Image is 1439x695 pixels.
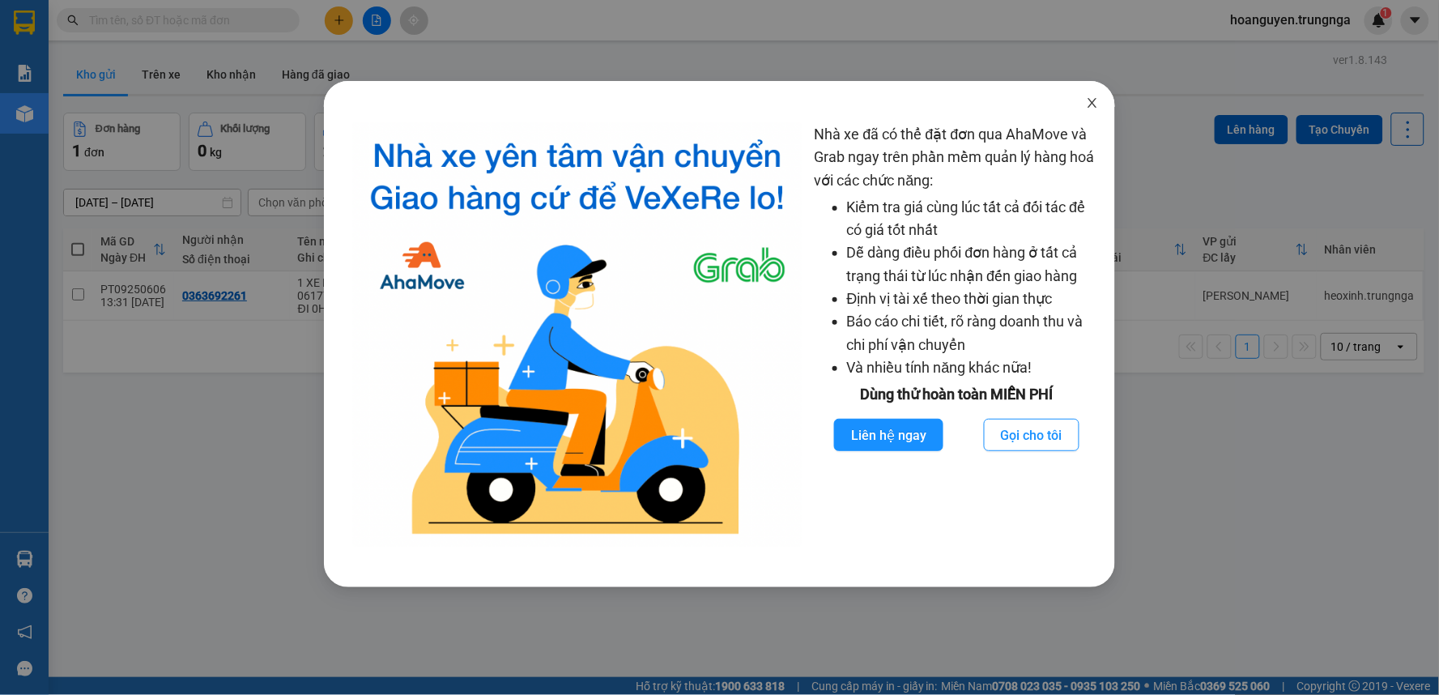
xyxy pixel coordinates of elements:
[847,356,1100,379] li: Và nhiều tính năng khác nữa!
[847,196,1100,242] li: Kiểm tra giá cùng lúc tất cả đối tác để có giá tốt nhất
[815,383,1100,406] div: Dùng thử hoàn toàn MIỄN PHÍ
[815,123,1100,547] div: Nhà xe đã có thể đặt đơn qua AhaMove và Grab ngay trên phần mềm quản lý hàng hoá với các chức năng:
[834,419,943,451] button: Liên hệ ngay
[847,288,1100,310] li: Định vị tài xế theo thời gian thực
[1001,425,1062,446] span: Gọi cho tôi
[353,123,802,547] img: logo
[984,419,1079,451] button: Gọi cho tôi
[847,241,1100,288] li: Dễ dàng điều phối đơn hàng ở tất cả trạng thái từ lúc nhận đến giao hàng
[1070,81,1115,126] button: Close
[1086,96,1099,109] span: close
[851,425,926,446] span: Liên hệ ngay
[847,310,1100,356] li: Báo cáo chi tiết, rõ ràng doanh thu và chi phí vận chuyển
